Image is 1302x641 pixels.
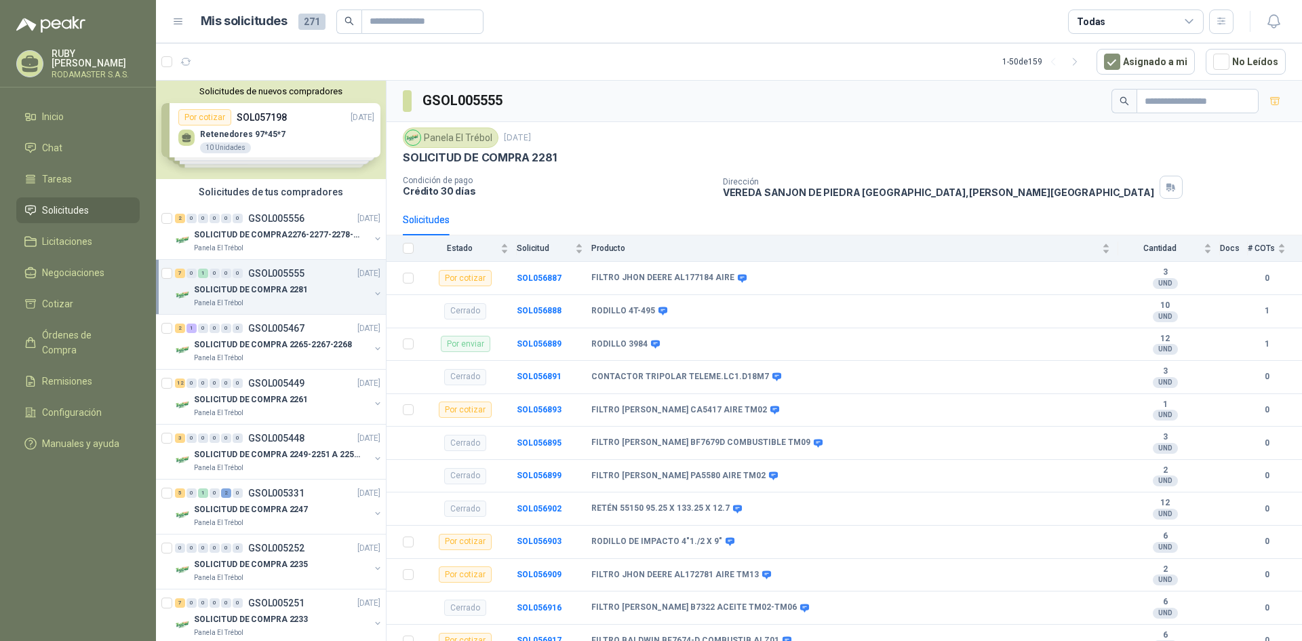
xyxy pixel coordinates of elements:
p: GSOL005448 [248,433,304,443]
b: CONTACTOR TRIPOLAR TELEME.LC1.D18M7 [591,372,769,383]
b: 2 [1118,564,1212,575]
span: Manuales y ayuda [42,436,119,451]
div: 2 [175,324,185,333]
p: [DATE] [357,597,380,610]
a: 0 0 0 0 0 0 GSOL005252[DATE] Company LogoSOLICITUD DE COMPRA 2235Panela El Trébol [175,540,383,583]
b: SOL056916 [517,603,561,613]
b: 3 [1118,366,1212,377]
img: Company Logo [175,287,191,303]
div: Por cotizar [439,534,492,550]
h1: Mis solicitudes [201,12,288,31]
div: Por cotizar [439,270,492,286]
div: 7 [175,269,185,278]
a: SOL056889 [517,339,561,349]
div: 0 [221,433,231,443]
b: 6 [1118,630,1212,641]
img: Company Logo [175,342,191,358]
a: Negociaciones [16,260,140,286]
img: Company Logo [175,617,191,633]
div: 0 [198,543,208,553]
div: 0 [186,378,197,388]
div: Cerrado [444,600,486,616]
p: SOLICITUD DE COMPRA 2233 [194,613,308,626]
div: 0 [198,378,208,388]
span: Chat [42,140,62,155]
p: [DATE] [357,542,380,555]
p: Panela El Trébol [194,353,243,364]
p: SOLICITUD DE COMPRA 2281 [194,284,308,296]
div: 0 [221,378,231,388]
p: SOLICITUD DE COMPRA 2249-2251 A 2256-2258 Y 2262 [194,448,363,461]
p: [DATE] [357,212,380,225]
span: search [344,16,354,26]
div: 0 [221,269,231,278]
div: UND [1153,509,1178,520]
p: RUBY [PERSON_NAME] [52,49,140,68]
th: Docs [1220,235,1248,262]
div: Solicitudes de tus compradores [156,179,386,205]
a: SOL056891 [517,372,561,381]
p: RODAMASTER S.A.S. [52,71,140,79]
img: Company Logo [406,130,420,145]
div: Cerrado [444,303,486,319]
div: Por cotizar [439,566,492,583]
div: 0 [221,324,231,333]
b: FILTRO JHON DEERE AL177184 AIRE [591,273,734,284]
div: 0 [210,543,220,553]
div: 1 [186,324,197,333]
b: 6 [1118,597,1212,608]
div: 0 [198,598,208,608]
img: Logo peakr [16,16,85,33]
p: Panela El Trébol [194,572,243,583]
b: RODILLO 3984 [591,339,648,350]
a: SOL056899 [517,471,561,480]
div: 5 [175,488,185,498]
div: 0 [186,488,197,498]
div: Cerrado [444,501,486,517]
a: SOL056895 [517,438,561,448]
div: 0 [233,378,243,388]
b: FILTRO [PERSON_NAME] BF7679D COMBUSTIBLE TM09 [591,438,810,448]
p: [DATE] [357,487,380,500]
div: UND [1153,344,1178,355]
p: Condición de pago [403,176,712,185]
span: Inicio [42,109,64,124]
span: 271 [298,14,325,30]
div: UND [1153,475,1178,486]
h3: GSOL005555 [422,90,505,111]
th: Estado [422,235,517,262]
div: 0 [233,543,243,553]
b: 10 [1118,300,1212,311]
div: Por enviar [441,336,490,352]
a: Remisiones [16,368,140,394]
div: 0 [210,433,220,443]
img: Company Logo [175,397,191,413]
span: Solicitudes [42,203,89,218]
div: 0 [233,324,243,333]
div: 0 [186,214,197,223]
button: Asignado a mi [1097,49,1195,75]
div: 0 [221,543,231,553]
div: 0 [221,214,231,223]
div: Panela El Trébol [403,128,498,148]
b: FILTRO [PERSON_NAME] CA5417 AIRE TM02 [591,405,767,416]
span: Negociaciones [42,265,104,280]
div: 0 [210,214,220,223]
b: 1 [1118,400,1212,410]
p: Panela El Trébol [194,518,243,528]
p: GSOL005251 [248,598,304,608]
div: 0 [221,598,231,608]
b: 12 [1118,498,1212,509]
div: 0 [210,378,220,388]
p: GSOL005467 [248,324,304,333]
b: FILTRO JHON DEERE AL172781 AIRE TM13 [591,570,759,581]
div: Por cotizar [439,402,492,418]
p: Panela El Trébol [194,243,243,254]
span: Licitaciones [42,234,92,249]
div: 0 [233,269,243,278]
div: Cerrado [444,369,486,385]
a: Licitaciones [16,229,140,254]
div: 0 [210,324,220,333]
b: 0 [1248,272,1286,285]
